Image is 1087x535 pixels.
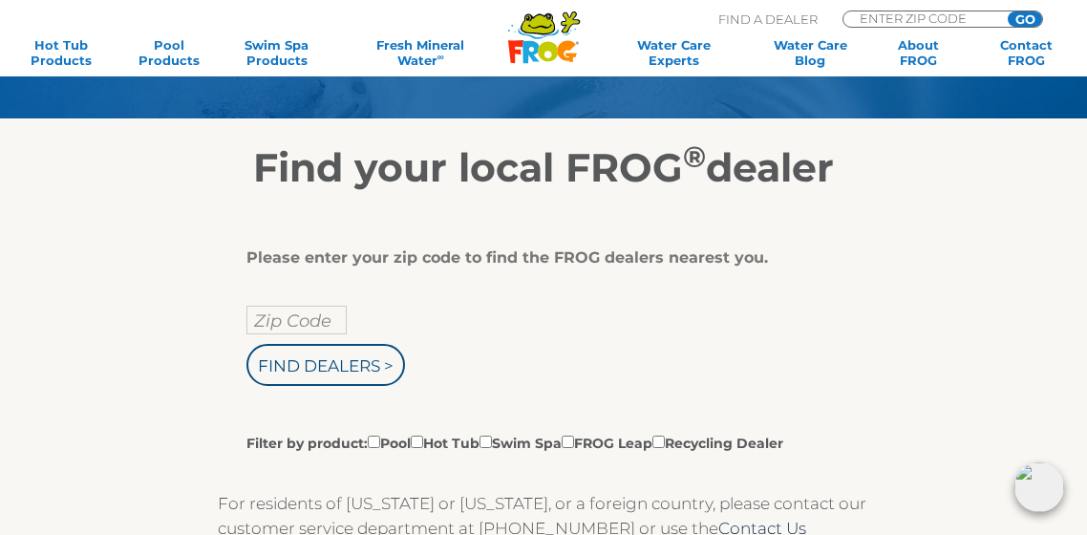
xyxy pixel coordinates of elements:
[368,436,380,448] input: Filter by product:PoolHot TubSwim SpaFROG LeapRecycling Dealer
[858,11,987,25] input: Zip Code Form
[1008,11,1042,27] input: GO
[246,248,825,267] div: Please enter your zip code to find the FROG dealers nearest you.
[343,37,499,68] a: Fresh MineralWater∞
[437,52,444,62] sup: ∞
[127,37,211,68] a: PoolProducts
[718,11,818,28] p: Find A Dealer
[562,436,574,448] input: Filter by product:PoolHot TubSwim SpaFROG LeapRecycling Dealer
[235,37,319,68] a: Swim SpaProducts
[768,37,852,68] a: Water CareBlog
[984,37,1068,68] a: ContactFROG
[652,436,665,448] input: Filter by product:PoolHot TubSwim SpaFROG LeapRecycling Dealer
[55,143,1032,191] h2: Find your local FROG dealer
[246,344,405,386] input: Find Dealers >
[246,432,783,453] label: Filter by product: Pool Hot Tub Swim Spa FROG Leap Recycling Dealer
[604,37,745,68] a: Water CareExperts
[876,37,960,68] a: AboutFROG
[1014,462,1064,512] img: openIcon
[480,436,492,448] input: Filter by product:PoolHot TubSwim SpaFROG LeapRecycling Dealer
[683,139,706,175] sup: ®
[411,436,423,448] input: Filter by product:PoolHot TubSwim SpaFROG LeapRecycling Dealer
[19,37,103,68] a: Hot TubProducts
